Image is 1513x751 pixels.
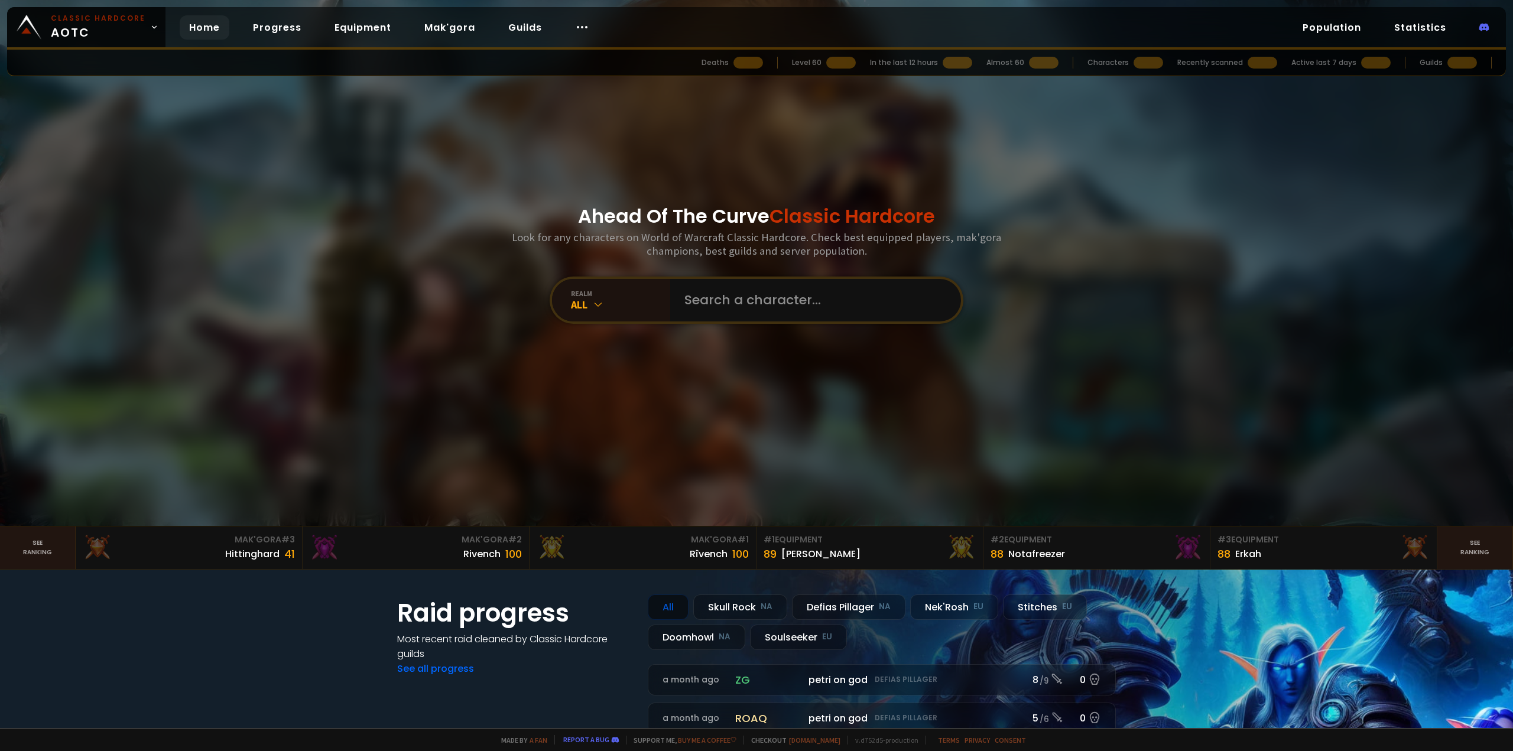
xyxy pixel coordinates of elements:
a: See all progress [397,662,474,675]
div: 41 [284,546,295,562]
a: Mak'Gora#2Rivench100 [303,526,530,569]
span: # 3 [1217,534,1231,545]
a: [DOMAIN_NAME] [789,736,840,745]
div: Hittinghard [225,547,280,561]
div: Equipment [764,534,976,546]
small: NA [761,601,772,613]
span: # 1 [764,534,775,545]
a: Report a bug [563,735,609,744]
a: #3Equipment88Erkah [1210,526,1437,569]
a: Terms [938,736,960,745]
a: #2Equipment88Notafreezer [983,526,1210,569]
span: Made by [494,736,547,745]
h1: Ahead Of The Curve [578,202,935,230]
small: Classic Hardcore [51,13,145,24]
div: Mak'Gora [537,534,749,546]
a: Equipment [325,15,401,40]
div: In the last 12 hours [870,57,938,68]
div: Mak'Gora [310,534,522,546]
a: Mak'Gora#1Rîvench100 [530,526,756,569]
div: Rîvench [690,547,728,561]
div: Equipment [991,534,1203,546]
div: Defias Pillager [792,594,905,620]
a: Mak'gora [415,15,485,40]
div: Active last 7 days [1291,57,1356,68]
div: Rivench [463,547,501,561]
a: Population [1293,15,1371,40]
div: Doomhowl [648,625,745,650]
div: Almost 60 [986,57,1024,68]
a: Home [180,15,229,40]
div: 88 [1217,546,1230,562]
div: Recently scanned [1177,57,1243,68]
small: EU [1062,601,1072,613]
div: Notafreezer [1008,547,1065,561]
input: Search a character... [677,279,947,321]
small: EU [973,601,983,613]
span: Support me, [626,736,736,745]
div: 100 [505,546,522,562]
a: Consent [995,736,1026,745]
div: Mak'Gora [83,534,295,546]
span: Checkout [743,736,840,745]
a: Classic HardcoreAOTC [7,7,165,47]
div: Guilds [1420,57,1443,68]
div: All [571,298,670,311]
div: Stitches [1003,594,1087,620]
a: Statistics [1385,15,1456,40]
h1: Raid progress [397,594,634,632]
div: 88 [991,546,1004,562]
h3: Look for any characters on World of Warcraft Classic Hardcore. Check best equipped players, mak'g... [507,230,1006,258]
a: a month agozgpetri on godDefias Pillager8 /90 [648,664,1116,695]
div: 100 [732,546,749,562]
span: Classic Hardcore [770,203,935,229]
a: Privacy [965,736,990,745]
div: Equipment [1217,534,1430,546]
span: AOTC [51,13,145,41]
span: # 2 [991,534,1004,545]
span: # 1 [738,534,749,545]
a: Guilds [499,15,551,40]
div: Skull Rock [693,594,787,620]
div: Erkah [1235,547,1261,561]
span: # 2 [508,534,522,545]
h4: Most recent raid cleaned by Classic Hardcore guilds [397,632,634,661]
small: EU [822,631,832,643]
a: Progress [243,15,311,40]
div: 89 [764,546,777,562]
a: a fan [530,736,547,745]
a: a month agoroaqpetri on godDefias Pillager5 /60 [648,703,1116,734]
small: NA [879,601,891,613]
div: Level 60 [792,57,822,68]
a: Mak'Gora#3Hittinghard41 [76,526,303,569]
div: [PERSON_NAME] [781,547,861,561]
div: Deaths [702,57,729,68]
a: #1Equipment89[PERSON_NAME] [756,526,983,569]
small: NA [719,631,730,643]
a: Buy me a coffee [678,736,736,745]
div: All [648,594,689,620]
a: Seeranking [1437,526,1513,569]
span: # 3 [281,534,295,545]
div: realm [571,289,670,298]
div: Nek'Rosh [910,594,998,620]
div: Characters [1087,57,1129,68]
span: v. d752d5 - production [848,736,918,745]
div: Soulseeker [750,625,847,650]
